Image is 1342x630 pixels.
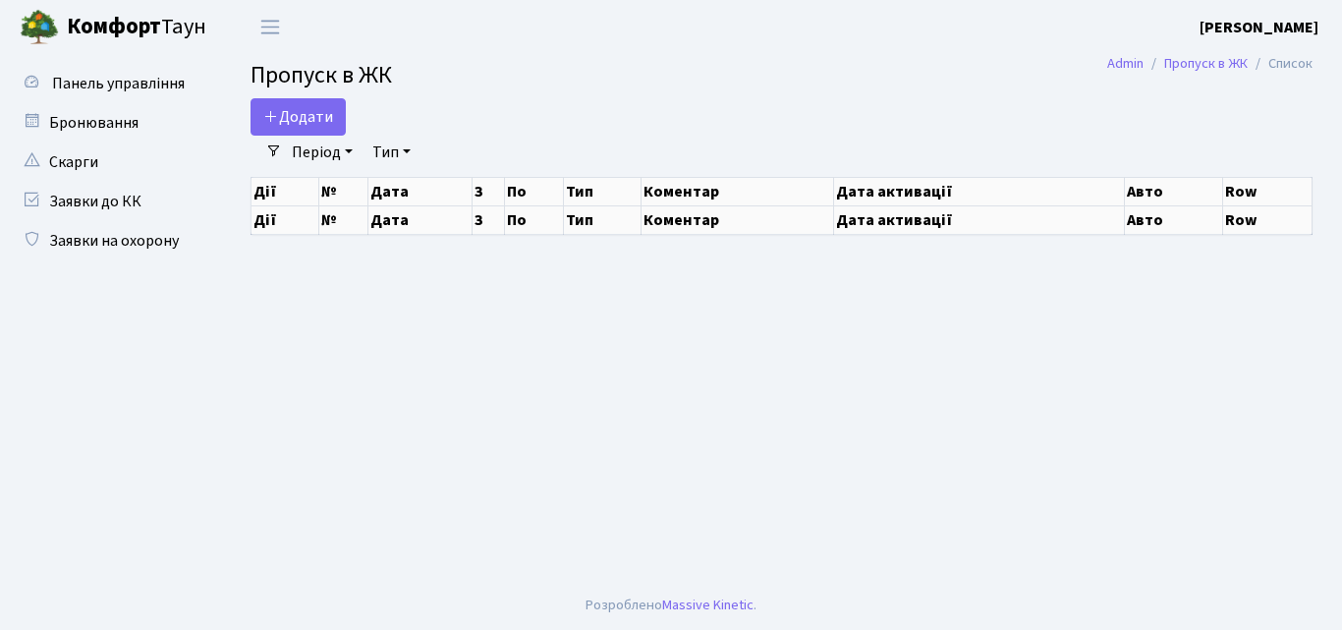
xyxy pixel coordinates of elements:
th: Коментар [641,205,833,234]
a: Admin [1107,53,1144,74]
th: № [319,205,368,234]
th: Дата [368,177,472,205]
a: Massive Kinetic [662,595,754,615]
div: Розроблено . [586,595,756,616]
th: Дії [252,177,319,205]
th: По [505,205,564,234]
th: Коментар [641,177,833,205]
li: Список [1248,53,1313,75]
span: Таун [67,11,206,44]
a: Тип [364,136,419,169]
span: Панель управління [52,73,185,94]
img: logo.png [20,8,59,47]
th: Дії [252,205,319,234]
b: Комфорт [67,11,161,42]
th: З [472,177,504,205]
nav: breadcrumb [1078,43,1342,85]
span: Пропуск в ЖК [251,58,392,92]
th: По [505,177,564,205]
a: Заявки до КК [10,182,206,221]
a: Скарги [10,143,206,182]
a: Панель управління [10,64,206,103]
a: Пропуск в ЖК [1164,53,1248,74]
a: [PERSON_NAME] [1200,16,1318,39]
th: Row [1223,205,1313,234]
span: Додати [263,106,333,128]
th: Дата [368,205,472,234]
a: Бронювання [10,103,206,143]
th: Авто [1124,205,1222,234]
th: Дата активації [833,205,1124,234]
th: Тип [563,205,641,234]
th: Авто [1124,177,1222,205]
button: Переключити навігацію [246,11,295,43]
a: Додати [251,98,346,136]
a: Період [284,136,361,169]
th: З [472,205,504,234]
a: Заявки на охорону [10,221,206,260]
th: Row [1223,177,1313,205]
th: Дата активації [833,177,1124,205]
b: [PERSON_NAME] [1200,17,1318,38]
th: № [319,177,368,205]
th: Тип [563,177,641,205]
